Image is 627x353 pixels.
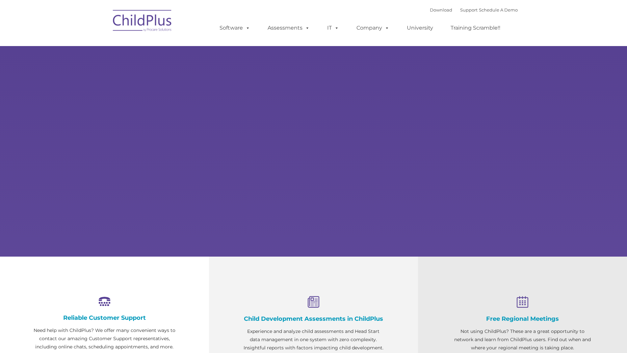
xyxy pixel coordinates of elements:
[444,21,507,35] a: Training Scramble!!
[430,7,518,13] font: |
[242,315,385,322] h4: Child Development Assessments in ChildPlus
[242,327,385,352] p: Experience and analyze child assessments and Head Start data management in one system with zero c...
[479,7,518,13] a: Schedule A Demo
[451,315,594,322] h4: Free Regional Meetings
[110,5,175,38] img: ChildPlus by Procare Solutions
[261,21,316,35] a: Assessments
[213,21,257,35] a: Software
[400,21,440,35] a: University
[33,314,176,321] h4: Reliable Customer Support
[321,21,346,35] a: IT
[430,7,452,13] a: Download
[33,326,176,351] p: Need help with ChildPlus? We offer many convenient ways to contact our amazing Customer Support r...
[460,7,478,13] a: Support
[350,21,396,35] a: Company
[451,327,594,352] p: Not using ChildPlus? These are a great opportunity to network and learn from ChildPlus users. Fin...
